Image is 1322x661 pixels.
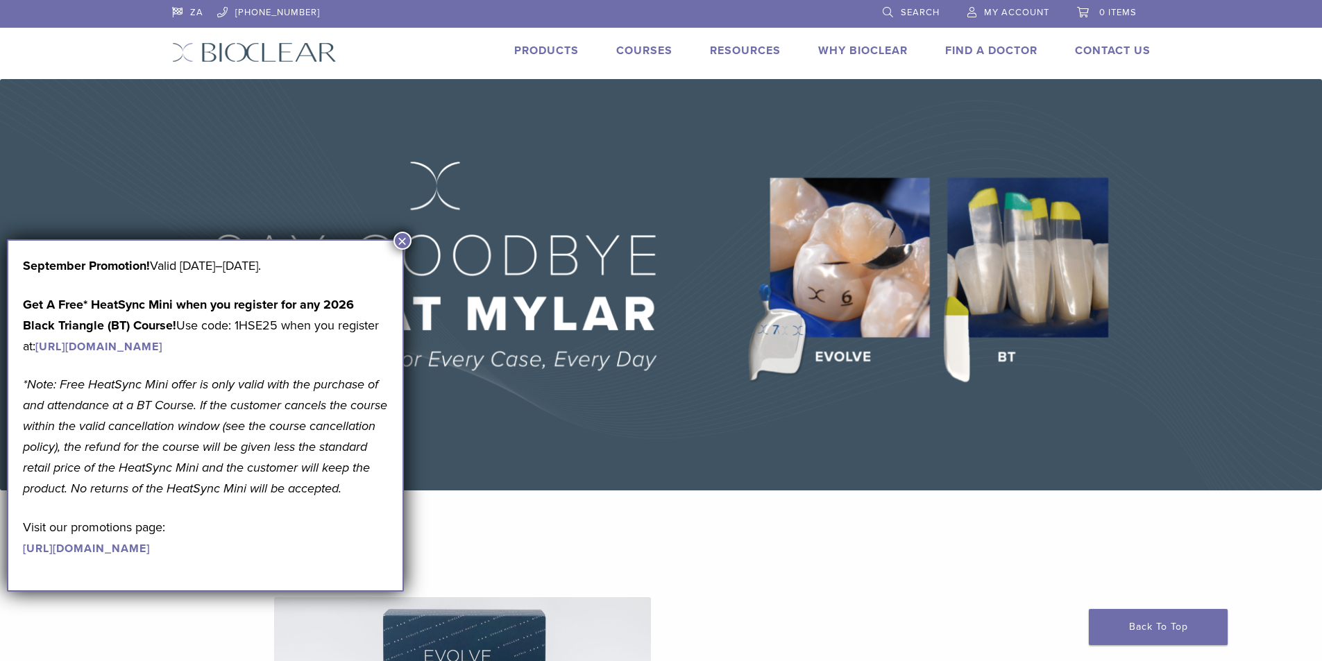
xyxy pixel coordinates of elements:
[818,44,908,58] a: Why Bioclear
[710,44,781,58] a: Resources
[393,232,412,250] button: Close
[984,7,1049,18] span: My Account
[616,44,672,58] a: Courses
[1075,44,1151,58] a: Contact Us
[23,297,354,333] strong: Get A Free* HeatSync Mini when you register for any 2026 Black Triangle (BT) Course!
[901,7,940,18] span: Search
[23,255,388,276] p: Valid [DATE]–[DATE].
[23,377,387,496] em: *Note: Free HeatSync Mini offer is only valid with the purchase of and attendance at a BT Course....
[23,258,150,273] b: September Promotion!
[1099,7,1137,18] span: 0 items
[1089,609,1228,645] a: Back To Top
[172,42,337,62] img: Bioclear
[945,44,1037,58] a: Find A Doctor
[23,542,150,556] a: [URL][DOMAIN_NAME]
[23,517,388,558] p: Visit our promotions page:
[35,340,162,354] a: [URL][DOMAIN_NAME]
[514,44,579,58] a: Products
[23,294,388,357] p: Use code: 1HSE25 when you register at:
